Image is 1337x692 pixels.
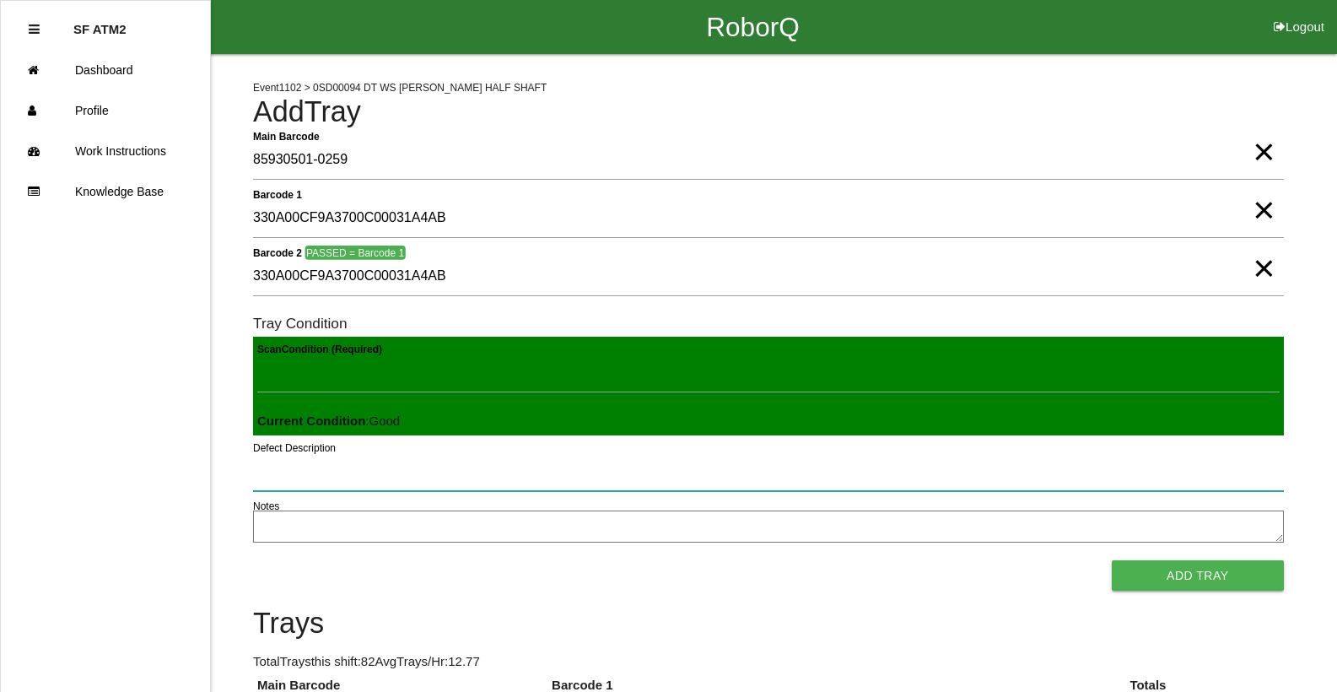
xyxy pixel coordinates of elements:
input: Required [253,141,1284,180]
div: Close [29,9,40,50]
span: PASSED = Barcode 1 [305,246,405,260]
a: Dashboard [1,50,210,90]
b: Current Condition [257,414,365,428]
label: Notes [253,499,279,514]
label: Defect Description [253,441,336,456]
span: Clear Input [1253,118,1275,152]
b: Main Barcode [253,130,320,142]
h6: Tray Condition [253,316,1284,332]
button: Add Tray [1112,560,1284,591]
span: Event 1102 > 0SD00094 DT WS [PERSON_NAME] HALF SHAFT [253,82,547,94]
b: Barcode 1 [253,188,302,200]
p: Total Trays this shift: 82 Avg Trays /Hr: 12.77 [253,652,1284,672]
h4: Add Tray [253,96,1284,128]
a: Work Instructions [1,131,210,171]
h4: Trays [253,608,1284,640]
b: Barcode 2 [253,246,302,258]
a: Profile [1,90,210,131]
a: Knowledge Base [1,171,210,212]
span: : Good [257,414,400,428]
span: Clear Input [1253,176,1275,210]
p: SF ATM2 [73,9,127,36]
span: Clear Input [1253,235,1275,268]
b: Scan Condition (Required) [257,343,382,355]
